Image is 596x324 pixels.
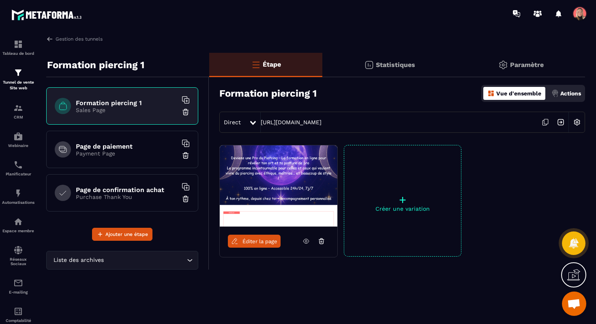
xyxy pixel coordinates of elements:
[46,35,103,43] a: Gestion des tunnels
[2,182,34,211] a: automationsautomationsAutomatisations
[228,235,281,248] a: Éditer la page
[2,80,34,91] p: Tunnel de vente Site web
[344,194,461,205] p: +
[13,217,23,227] img: automations
[13,245,23,255] img: social-network
[105,230,148,238] span: Ajouter une étape
[13,39,23,49] img: formation
[105,256,185,265] input: Search for option
[2,239,34,272] a: social-networksocial-networkRéseaux Sociaux
[220,145,337,227] img: image
[13,278,23,288] img: email
[2,51,34,56] p: Tableau de bord
[13,103,23,113] img: formation
[13,188,23,198] img: automations
[13,160,23,170] img: scheduler
[2,97,34,125] a: formationformationCRM
[2,290,34,294] p: E-mailing
[2,211,34,239] a: automationsautomationsEspace membre
[562,292,586,316] div: Ouvrir le chat
[2,272,34,300] a: emailemailE-mailing
[487,90,495,97] img: dashboard-orange.40269519.svg
[551,90,559,97] img: actions.d6e523a2.png
[376,61,415,69] p: Statistiques
[13,307,23,316] img: accountant
[182,195,190,203] img: trash
[11,7,84,22] img: logo
[2,143,34,148] p: Webinaire
[2,318,34,323] p: Comptabilité
[92,228,152,241] button: Ajouter une étape
[510,61,544,69] p: Paramètre
[2,154,34,182] a: schedulerschedulerPlanificateur
[242,238,277,244] span: Éditer la page
[251,60,261,69] img: bars-o.4a397970.svg
[498,60,508,70] img: setting-gr.5f69749f.svg
[76,107,177,113] p: Sales Page
[2,229,34,233] p: Espace membre
[2,172,34,176] p: Planificateur
[344,205,461,212] p: Créer une variation
[76,186,177,194] h6: Page de confirmation achat
[2,115,34,119] p: CRM
[182,151,190,160] img: trash
[76,194,177,200] p: Purchase Thank You
[13,132,23,141] img: automations
[13,68,23,78] img: formation
[263,60,281,68] p: Étape
[76,99,177,107] h6: Formation piercing 1
[46,35,54,43] img: arrow
[47,57,144,73] p: Formation piercing 1
[76,150,177,157] p: Payment Page
[182,108,190,116] img: trash
[76,143,177,150] h6: Page de paiement
[553,114,568,130] img: arrow-next.bcc2205e.svg
[496,90,541,97] p: Vue d'ensemble
[51,256,105,265] span: Liste des archives
[224,119,241,125] span: Direct
[2,62,34,97] a: formationformationTunnel de vente Site web
[2,125,34,154] a: automationsautomationsWebinaire
[364,60,374,70] img: stats.20deebd0.svg
[2,200,34,205] p: Automatisations
[261,119,322,125] a: [URL][DOMAIN_NAME]
[569,114,585,130] img: setting-w.858f3a88.svg
[560,90,581,97] p: Actions
[2,257,34,266] p: Réseaux Sociaux
[219,88,317,99] h3: Formation piercing 1
[46,251,198,270] div: Search for option
[2,33,34,62] a: formationformationTableau de bord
